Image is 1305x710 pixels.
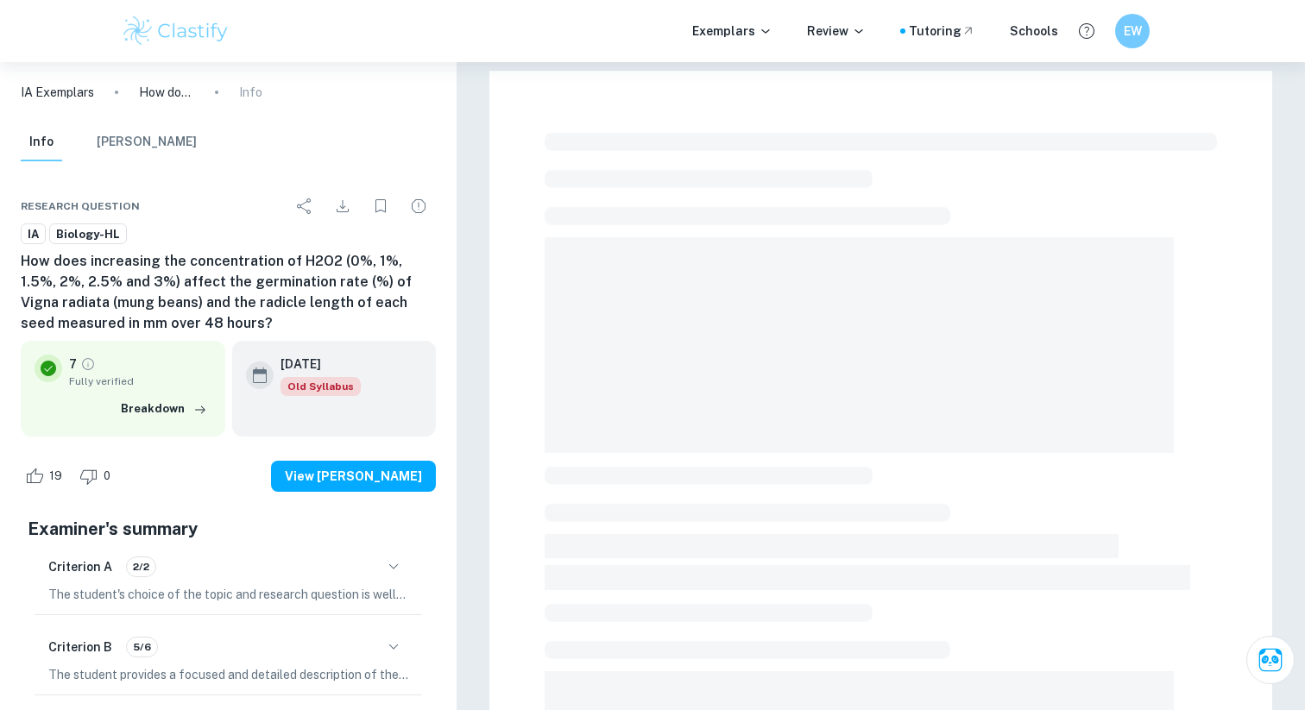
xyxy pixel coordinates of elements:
[48,585,408,604] p: The student's choice of the topic and research question is well-justified, as they demonstrate a ...
[48,665,408,684] p: The student provides a focused and detailed description of the main topic, clearly stating the ai...
[21,223,46,245] a: IA
[117,396,211,422] button: Breakdown
[69,374,211,389] span: Fully verified
[281,355,347,374] h6: [DATE]
[28,516,429,542] h5: Examiner's summary
[363,189,398,223] div: Bookmark
[692,22,772,41] p: Exemplars
[97,123,197,161] button: [PERSON_NAME]
[40,468,72,485] span: 19
[94,468,120,485] span: 0
[50,226,126,243] span: Biology-HL
[287,189,322,223] div: Share
[21,198,140,214] span: Research question
[48,638,112,657] h6: Criterion B
[325,189,360,223] div: Download
[21,123,62,161] button: Info
[22,226,45,243] span: IA
[69,355,77,374] p: 7
[127,639,157,655] span: 5/6
[807,22,866,41] p: Review
[21,462,72,490] div: Like
[1010,22,1058,41] a: Schools
[121,14,230,48] img: Clastify logo
[239,83,262,102] p: Info
[401,189,436,223] div: Report issue
[1123,22,1143,41] h6: EW
[127,559,155,575] span: 2/2
[139,83,194,102] p: How does increasing the concentration of H2O2 (0%, 1%, 1.5%, 2%, 2.5% and 3%) affect the germinat...
[80,356,96,372] a: Grade fully verified
[48,557,112,576] h6: Criterion A
[21,251,436,334] h6: How does increasing the concentration of H2O2 (0%, 1%, 1.5%, 2%, 2.5% and 3%) affect the germinat...
[909,22,975,41] a: Tutoring
[281,377,361,396] div: Starting from the May 2025 session, the Biology IA requirements have changed. It's OK to refer to...
[271,461,436,492] button: View [PERSON_NAME]
[1072,16,1101,46] button: Help and Feedback
[1115,14,1150,48] button: EW
[21,83,94,102] a: IA Exemplars
[1246,636,1295,684] button: Ask Clai
[281,377,361,396] span: Old Syllabus
[75,462,120,490] div: Dislike
[49,223,127,245] a: Biology-HL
